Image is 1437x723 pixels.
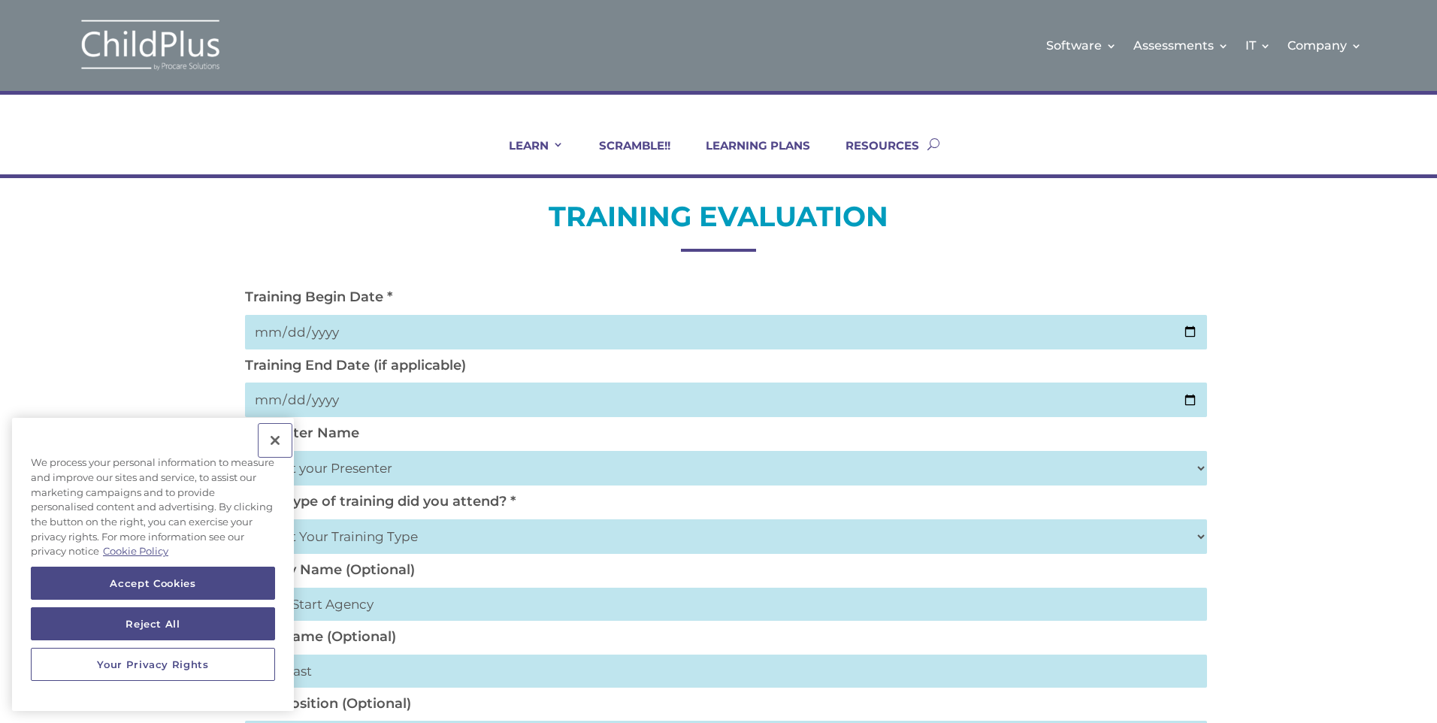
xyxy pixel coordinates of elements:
label: Presenter Name [245,425,359,441]
a: Software [1046,15,1117,76]
input: Head Start Agency [245,588,1207,621]
a: More information about your privacy, opens in a new tab [103,545,168,557]
a: LEARNING PLANS [687,138,810,174]
h2: TRAINING EVALUATION [237,198,1200,242]
label: Your Position (Optional) [245,695,411,712]
div: Privacy [12,418,294,711]
label: Your Name (Optional) [245,628,396,645]
a: Assessments [1133,15,1229,76]
label: Agency Name (Optional) [245,561,415,578]
button: Reject All [31,607,275,640]
div: Cookie banner [12,418,294,711]
label: Training Begin Date * [245,289,392,305]
button: Close [259,424,292,457]
button: Your Privacy Rights [31,648,275,681]
a: IT [1245,15,1271,76]
button: Accept Cookies [31,567,275,600]
label: Training End Date (if applicable) [245,357,466,374]
input: First Last [245,655,1207,688]
a: Company [1287,15,1362,76]
a: RESOURCES [827,138,919,174]
label: What type of training did you attend? * [245,493,516,510]
div: We process your personal information to measure and improve our sites and service, to assist our ... [12,448,294,567]
a: SCRAMBLE!! [580,138,670,174]
a: LEARN [490,138,564,174]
